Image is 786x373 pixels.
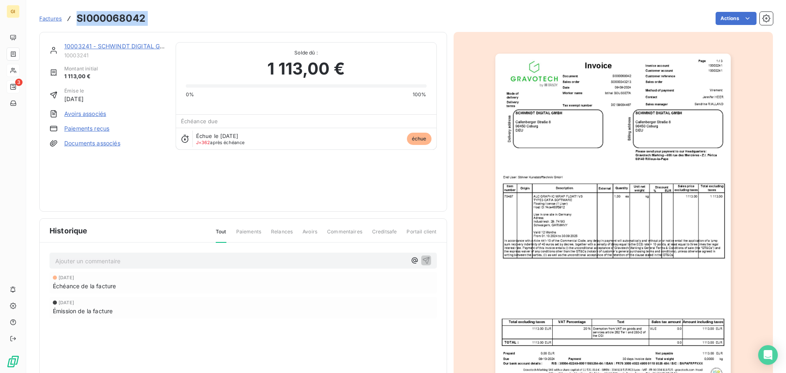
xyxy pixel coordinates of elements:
a: Factures [39,14,62,23]
span: Paiements [236,228,261,242]
span: après échéance [196,140,245,145]
span: Tout [216,228,226,243]
span: Solde dû : [186,49,427,57]
span: 1 113,00 € [64,72,98,81]
span: Avoirs [303,228,317,242]
span: échue [407,133,431,145]
div: Open Intercom Messenger [758,345,778,365]
span: Échue le [DATE] [196,133,238,139]
a: Paiements reçus [64,124,109,133]
span: 0% [186,91,194,98]
span: [DATE] [59,300,74,305]
span: 10003241 [64,52,166,59]
span: Factures [39,15,62,22]
span: Portail client [407,228,436,242]
a: 10003241 - SCHWINDT DIGITAL GMBH [64,43,173,50]
span: [DATE] [64,95,84,103]
a: Avoirs associés [64,110,106,118]
h3: SI000068042 [77,11,145,26]
span: Creditsafe [372,228,397,242]
span: Relances [271,228,293,242]
span: 3 [15,79,23,86]
span: Échéance due [181,118,218,124]
span: [DATE] [59,275,74,280]
span: J+362 [196,140,210,145]
span: Montant initial [64,65,98,72]
button: Actions [716,12,757,25]
span: Émise le [64,87,84,95]
span: Historique [50,225,88,236]
a: Documents associés [64,139,120,147]
span: 100% [413,91,427,98]
span: Émission de la facture [53,307,113,315]
span: Échéance de la facture [53,282,116,290]
span: Commentaires [327,228,362,242]
img: Logo LeanPay [7,355,20,368]
div: GI [7,5,20,18]
span: 1 113,00 € [267,57,345,81]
